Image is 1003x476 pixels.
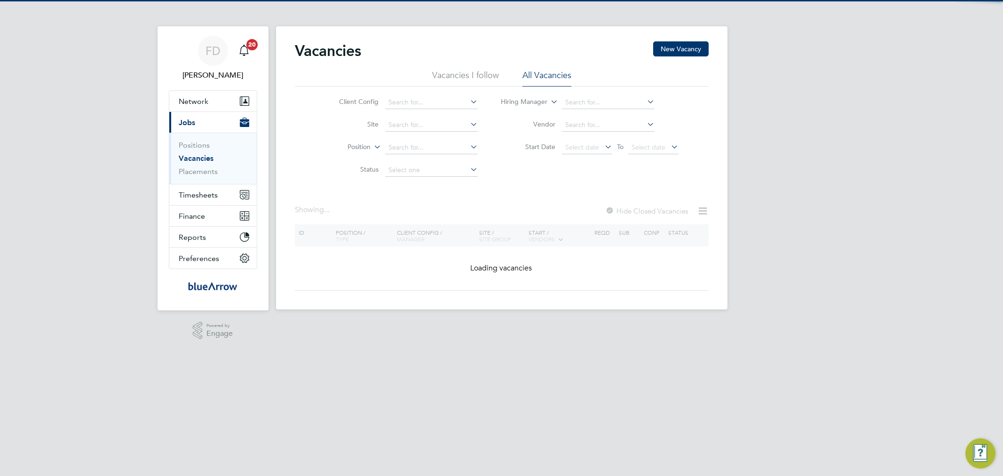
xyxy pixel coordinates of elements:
span: Reports [179,233,206,242]
nav: Main navigation [158,26,269,310]
label: Hiring Manager [493,97,547,107]
label: Client Config [324,97,379,106]
span: 20 [246,39,258,50]
a: Vacancies [179,154,213,163]
span: FD [205,45,221,57]
span: Select date [632,143,665,151]
input: Search for... [385,141,478,154]
input: Select one [385,164,478,177]
span: To [614,141,626,153]
a: Placements [179,167,218,176]
label: Site [324,120,379,128]
label: Position [316,143,371,152]
span: Fabio Del Turco [169,70,257,81]
a: Go to home page [169,278,257,294]
span: Finance [179,212,205,221]
span: ... [324,205,330,214]
input: Search for... [562,119,655,132]
li: All Vacancies [522,70,571,87]
input: Search for... [562,96,655,109]
input: Search for... [385,96,478,109]
button: Engage Resource Center [965,438,995,468]
span: Preferences [179,254,219,263]
img: bluearrow-logo-retina.png [188,278,237,294]
label: Hide Closed Vacancies [605,206,688,215]
label: Status [324,165,379,174]
button: New Vacancy [653,41,709,56]
span: Engage [206,330,233,338]
li: Vacancies I follow [432,70,499,87]
a: Go to account details [169,36,257,81]
div: Showing [295,205,332,215]
a: Positions [179,141,210,150]
span: Network [179,97,208,106]
h2: Vacancies [295,41,361,60]
span: Timesheets [179,190,218,199]
span: Jobs [179,118,195,127]
span: Powered by [206,322,233,330]
span: Select date [565,143,599,151]
label: Vendor [501,120,555,128]
label: Start Date [501,143,555,151]
input: Search for... [385,119,478,132]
